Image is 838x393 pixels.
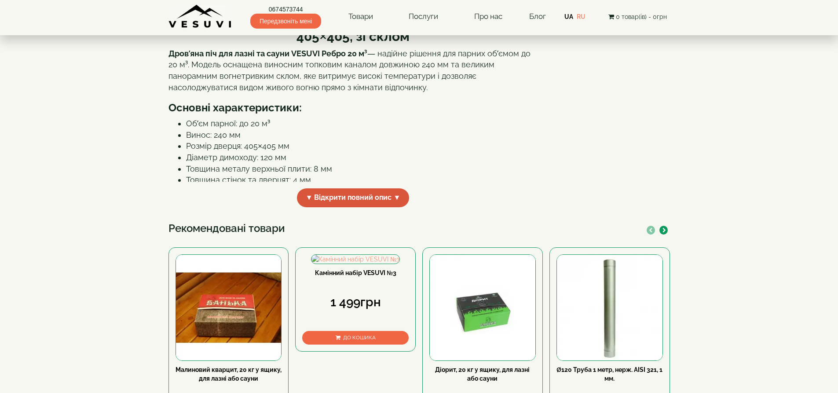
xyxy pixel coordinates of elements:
[168,223,670,234] h3: Рекомендовані товари
[250,5,321,14] a: 0674573744
[250,14,321,29] span: Передзвоніть мені
[186,163,538,175] li: Товщина металу верхньої плити: 8 мм
[186,129,538,141] li: Винос: 240 мм
[176,255,282,360] img: Малиновий кварцит, 20 кг у ящику, для лазні або сауни
[577,13,586,20] a: RU
[311,255,399,264] img: Камінний набір VESUVI №3
[343,334,376,341] span: До кошика
[340,7,382,27] a: Товари
[297,188,410,207] span: ▼ Відкрити повний опис ▼
[176,366,282,382] a: Малиновий кварцит, 20 кг у ящику, для лазні або сауни
[606,12,670,22] button: 0 товар(ів) - 0грн
[529,12,546,21] a: Блог
[400,7,447,27] a: Послуги
[315,269,396,276] a: Камінний набір VESUVI №3
[168,49,367,58] strong: Дров’яна піч для лазні та сауни VESUVI Ребро 20 м³
[557,255,662,360] img: Ø120 Труба 1 метр, нерж. AISI 321, 1 мм.
[302,294,409,311] div: 1 499грн
[430,255,535,360] img: Діорит, 20 кг у ящику, для лазні або сауни
[186,118,538,129] li: Об’єм парної: до 20 м³
[556,366,662,382] a: Ø120 Труба 1 метр, нерж. AISI 321, 1 мм.
[186,174,538,186] li: Товщина стінок та дверцят: 4 мм
[302,331,409,345] button: До кошика
[186,152,538,163] li: Діаметр димоходу: 120 мм
[435,366,530,382] a: Діорит, 20 кг у ящику, для лазні або сауни
[616,13,667,20] span: 0 товар(ів) - 0грн
[168,48,538,93] p: — надійне рішення для парних об’ємом до 20 м³. Модель оснащена виносним топковим каналом довжиною...
[168,4,232,29] img: Завод VESUVI
[564,13,573,20] a: UA
[465,7,511,27] a: Про нас
[168,101,302,114] b: Основні характеристики:
[186,140,538,152] li: Розмір дверця: 405×405 мм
